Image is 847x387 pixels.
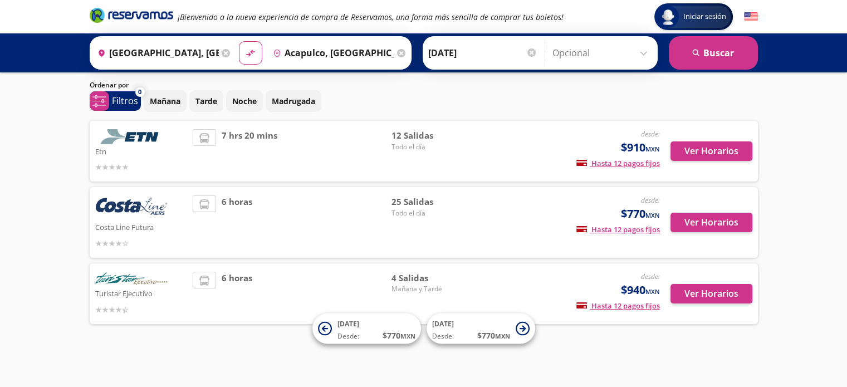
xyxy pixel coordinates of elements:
[552,39,652,67] input: Opcional
[670,141,752,161] button: Ver Horarios
[391,129,469,142] span: 12 Salidas
[95,286,188,300] p: Turistar Ejecutivo
[391,272,469,285] span: 4 Salidas
[150,95,180,107] p: Mañana
[95,272,168,287] img: Turistar Ejecutivo
[195,95,217,107] p: Tarde
[400,332,415,340] small: MXN
[93,39,219,67] input: Buscar Origen
[178,12,564,22] em: ¡Bienvenido a la nueva experiencia de compra de Reservamos, una forma más sencilla de comprar tus...
[144,90,187,112] button: Mañana
[645,287,660,296] small: MXN
[226,90,263,112] button: Noche
[641,272,660,281] em: desde:
[641,195,660,205] em: desde:
[744,10,758,24] button: English
[641,129,660,139] em: desde:
[432,319,454,329] span: [DATE]
[112,94,138,107] p: Filtros
[95,195,168,220] img: Costa Line Futura
[222,129,277,173] span: 7 hrs 20 mins
[645,211,660,219] small: MXN
[391,195,469,208] span: 25 Salidas
[90,7,173,23] i: Brand Logo
[391,142,469,152] span: Todo el día
[90,91,141,111] button: 0Filtros
[621,282,660,298] span: $940
[576,158,660,168] span: Hasta 12 pagos fijos
[272,95,315,107] p: Madrugada
[268,39,394,67] input: Buscar Destino
[621,139,660,156] span: $910
[669,36,758,70] button: Buscar
[645,145,660,153] small: MXN
[427,313,535,344] button: [DATE]Desde:$770MXN
[432,331,454,341] span: Desde:
[428,39,537,67] input: Elegir Fecha
[95,129,168,144] img: Etn
[222,195,252,249] span: 6 horas
[670,284,752,303] button: Ver Horarios
[138,87,141,97] span: 0
[90,80,129,90] p: Ordenar por
[222,272,252,316] span: 6 horas
[90,7,173,27] a: Brand Logo
[576,224,660,234] span: Hasta 12 pagos fijos
[95,144,188,158] p: Etn
[337,331,359,341] span: Desde:
[670,213,752,232] button: Ver Horarios
[477,330,510,341] span: $ 770
[95,220,188,233] p: Costa Line Futura
[679,11,731,22] span: Iniciar sesión
[576,301,660,311] span: Hasta 12 pagos fijos
[312,313,421,344] button: [DATE]Desde:$770MXN
[391,208,469,218] span: Todo el día
[621,205,660,222] span: $770
[391,284,469,294] span: Mañana y Tarde
[495,332,510,340] small: MXN
[232,95,257,107] p: Noche
[337,319,359,329] span: [DATE]
[383,330,415,341] span: $ 770
[266,90,321,112] button: Madrugada
[189,90,223,112] button: Tarde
